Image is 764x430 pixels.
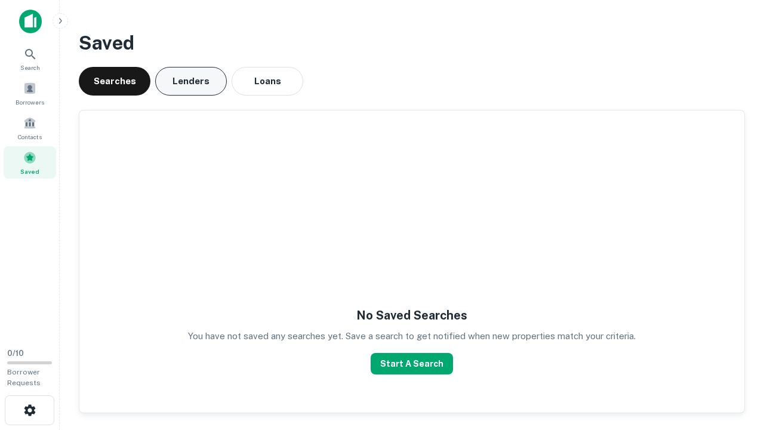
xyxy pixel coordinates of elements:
[356,306,467,324] h5: No Saved Searches
[188,329,636,343] p: You have not saved any searches yet. Save a search to get notified when new properties match your...
[4,42,56,75] a: Search
[4,112,56,144] a: Contacts
[16,97,44,107] span: Borrowers
[19,10,42,33] img: capitalize-icon.png
[79,29,745,57] h3: Saved
[155,67,227,96] button: Lenders
[232,67,303,96] button: Loans
[79,67,150,96] button: Searches
[4,77,56,109] a: Borrowers
[20,63,40,72] span: Search
[371,353,453,374] button: Start A Search
[7,349,24,358] span: 0 / 10
[4,146,56,179] a: Saved
[18,132,42,142] span: Contacts
[20,167,39,176] span: Saved
[704,334,764,392] iframe: Chat Widget
[7,368,41,387] span: Borrower Requests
